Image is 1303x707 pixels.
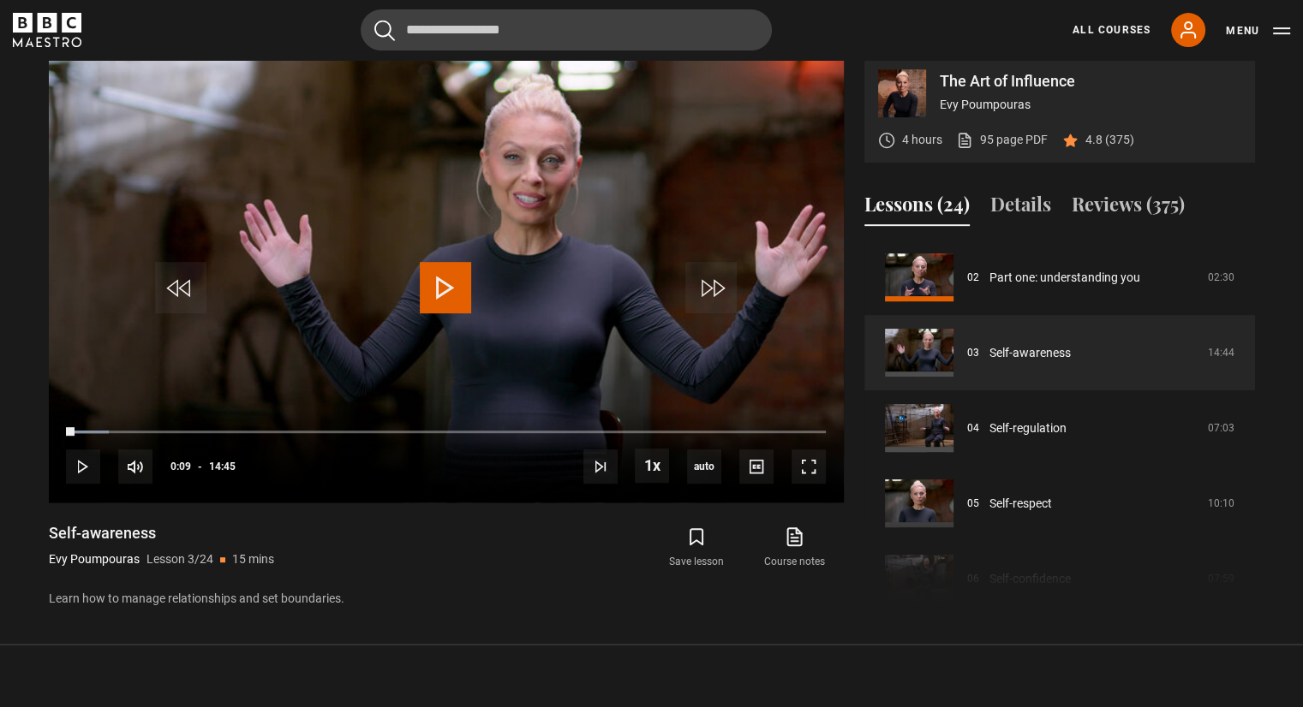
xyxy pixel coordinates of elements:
a: Self-regulation [989,419,1067,437]
button: Playback Rate [635,449,669,483]
a: All Courses [1073,22,1151,38]
button: Captions [739,449,774,484]
a: Course notes [745,523,843,573]
div: Progress Bar [66,431,825,434]
p: Learn how to manage relationships and set boundaries. [49,590,844,608]
input: Search [361,9,772,50]
a: 95 page PDF [956,131,1048,149]
a: Self-awareness [989,344,1071,362]
video-js: Video Player [49,56,844,502]
p: 4.8 (375) [1085,131,1134,149]
p: Evy Poumpouras [940,96,1241,114]
span: 0:09 [170,451,191,482]
span: - [198,460,202,472]
button: Mute [118,449,152,484]
svg: BBC Maestro [13,13,81,47]
button: Toggle navigation [1226,22,1290,39]
a: Part one: understanding you [989,269,1140,287]
button: Next Lesson [583,449,618,484]
button: Details [990,190,1051,226]
button: Fullscreen [792,449,826,484]
button: Lessons (24) [864,190,970,226]
a: Self-respect [989,495,1052,513]
button: Reviews (375) [1072,190,1185,226]
div: Current quality: 720p [687,449,721,484]
p: The Art of Influence [940,74,1241,89]
button: Save lesson [648,523,745,573]
span: 14:45 [209,451,236,482]
p: 15 mins [232,550,274,568]
h1: Self-awareness [49,523,274,544]
p: Evy Poumpouras [49,550,140,568]
span: auto [687,449,721,484]
button: Submit the search query [374,20,395,41]
button: Play [66,449,100,484]
p: Lesson 3/24 [146,550,213,568]
p: 4 hours [902,131,942,149]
